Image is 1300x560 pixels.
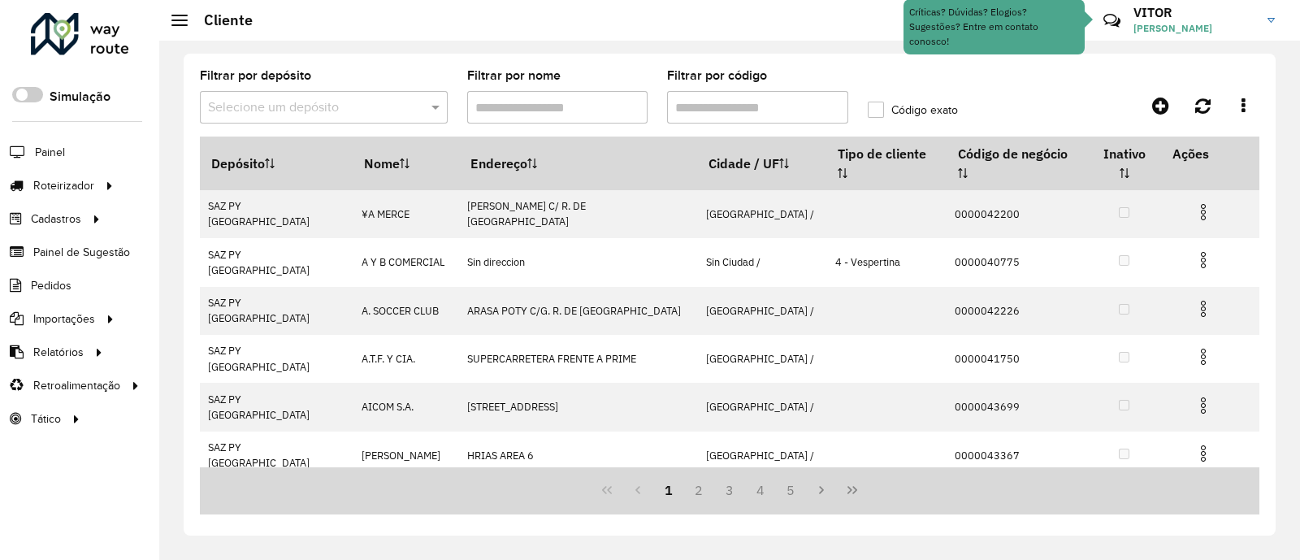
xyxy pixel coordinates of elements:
[459,432,697,480] td: HRIAS AREA 6
[697,335,826,383] td: [GEOGRAPHIC_DATA] /
[353,137,458,190] th: Nome
[837,475,868,506] button: Last Page
[459,190,697,238] td: [PERSON_NAME] C/ R. DE [GEOGRAPHIC_DATA]
[826,137,947,190] th: Tipo de cliente
[33,244,130,261] span: Painel de Sugestão
[776,475,807,506] button: 5
[200,335,353,383] td: SAZ PY [GEOGRAPHIC_DATA]
[1133,5,1255,20] h3: VITOR
[200,66,311,85] label: Filtrar por depósito
[826,238,947,286] td: 4 - Vespertina
[33,310,95,328] span: Importações
[1161,137,1259,171] th: Ações
[459,287,697,335] td: ARASA POTY C/G. R. DE [GEOGRAPHIC_DATA]
[1133,21,1255,36] span: [PERSON_NAME]
[50,87,110,106] label: Simulação
[353,287,458,335] td: A. SOCCER CLUB
[33,344,84,361] span: Relatórios
[353,238,458,286] td: A Y B COMERCIAL
[353,190,458,238] td: ¥A MERCE
[697,383,826,431] td: [GEOGRAPHIC_DATA] /
[947,137,1087,190] th: Código de negócio
[667,66,767,85] label: Filtrar por código
[459,383,697,431] td: [STREET_ADDRESS]
[188,11,253,29] h2: Cliente
[1094,3,1129,38] a: Contato Rápido
[459,335,697,383] td: SUPERCARRETERA FRENTE A PRIME
[697,287,826,335] td: [GEOGRAPHIC_DATA] /
[200,287,353,335] td: SAZ PY [GEOGRAPHIC_DATA]
[200,137,353,190] th: Depósito
[200,432,353,480] td: SAZ PY [GEOGRAPHIC_DATA]
[31,211,81,228] span: Cadastros
[868,102,958,119] label: Código exato
[697,137,826,190] th: Cidade / UF
[745,475,776,506] button: 4
[1087,137,1161,190] th: Inativo
[353,432,458,480] td: [PERSON_NAME]
[714,475,745,506] button: 3
[33,377,120,394] span: Retroalimentação
[353,335,458,383] td: A.T.F. Y CIA.
[947,432,1087,480] td: 0000043367
[200,238,353,286] td: SAZ PY [GEOGRAPHIC_DATA]
[947,190,1087,238] td: 0000042200
[353,383,458,431] td: AICOM S.A.
[697,238,826,286] td: Sin Ciudad /
[33,177,94,194] span: Roteirizador
[697,190,826,238] td: [GEOGRAPHIC_DATA] /
[459,238,697,286] td: Sin direccion
[653,475,684,506] button: 1
[947,287,1087,335] td: 0000042226
[947,238,1087,286] td: 0000040775
[806,475,837,506] button: Next Page
[200,383,353,431] td: SAZ PY [GEOGRAPHIC_DATA]
[683,475,714,506] button: 2
[947,335,1087,383] td: 0000041750
[31,277,71,294] span: Pedidos
[459,137,697,190] th: Endereço
[467,66,561,85] label: Filtrar por nome
[31,410,61,428] span: Tático
[697,432,826,480] td: [GEOGRAPHIC_DATA] /
[200,190,353,238] td: SAZ PY [GEOGRAPHIC_DATA]
[947,383,1087,431] td: 0000043699
[35,144,65,161] span: Painel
